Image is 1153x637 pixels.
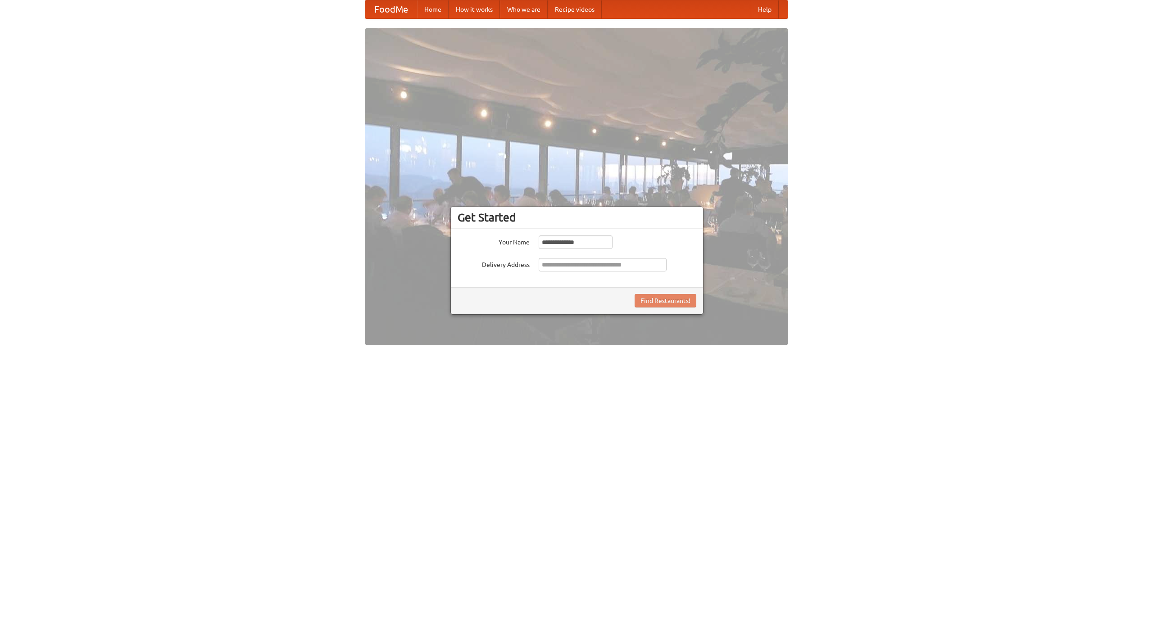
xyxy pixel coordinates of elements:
a: How it works [449,0,500,18]
a: Recipe videos [548,0,602,18]
label: Your Name [458,235,530,247]
a: Who we are [500,0,548,18]
label: Delivery Address [458,258,530,269]
a: FoodMe [365,0,417,18]
a: Help [751,0,779,18]
button: Find Restaurants! [635,294,696,307]
h3: Get Started [458,211,696,224]
a: Home [417,0,449,18]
